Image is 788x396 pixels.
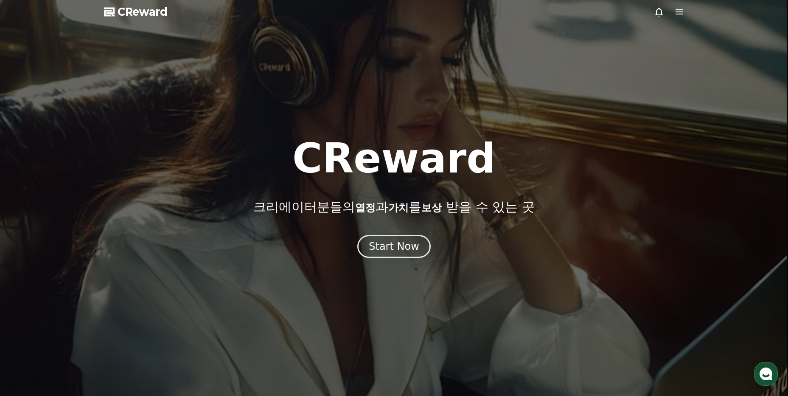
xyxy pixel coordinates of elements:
[253,199,534,215] p: 크리에이터분들의 과 를 받을 수 있는 곳
[355,202,376,214] span: 열정
[118,5,168,19] span: CReward
[369,240,419,253] div: Start Now
[357,243,431,252] a: Start Now
[388,202,409,214] span: 가치
[104,5,168,19] a: CReward
[421,202,442,214] span: 보상
[357,235,431,258] button: Start Now
[292,138,496,179] h1: CReward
